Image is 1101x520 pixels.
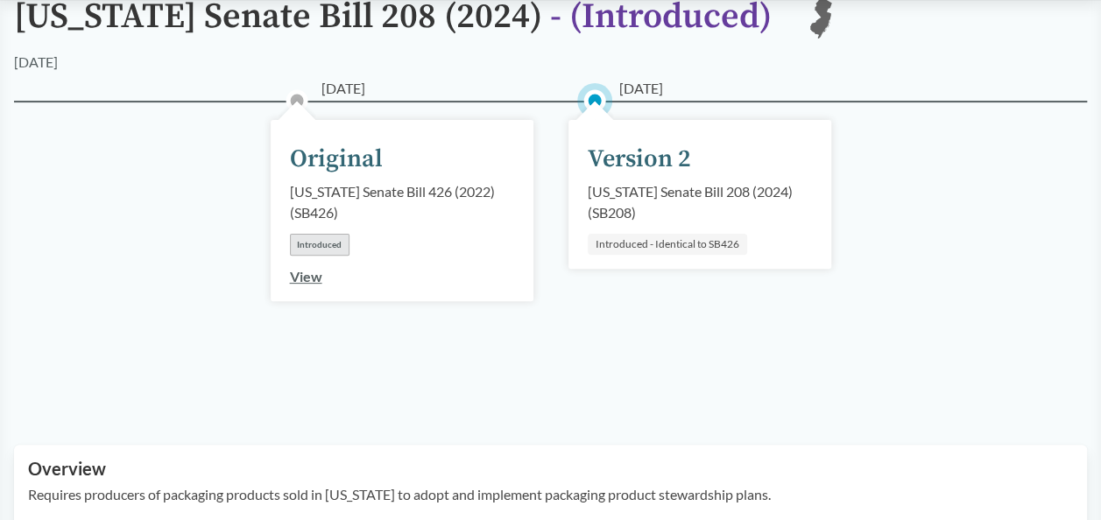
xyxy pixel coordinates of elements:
[588,234,747,255] div: Introduced - Identical to SB426
[290,141,383,178] div: Original
[321,78,365,99] span: [DATE]
[28,459,1073,479] h2: Overview
[28,484,1073,505] p: Requires producers of packaging products sold in [US_STATE] to adopt and implement packaging prod...
[290,181,514,223] div: [US_STATE] Senate Bill 426 (2022) ( SB426 )
[290,234,349,256] div: Introduced
[14,52,58,73] div: [DATE]
[290,268,322,285] a: View
[588,141,691,178] div: Version 2
[619,78,663,99] span: [DATE]
[588,181,812,223] div: [US_STATE] Senate Bill 208 (2024) ( SB208 )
